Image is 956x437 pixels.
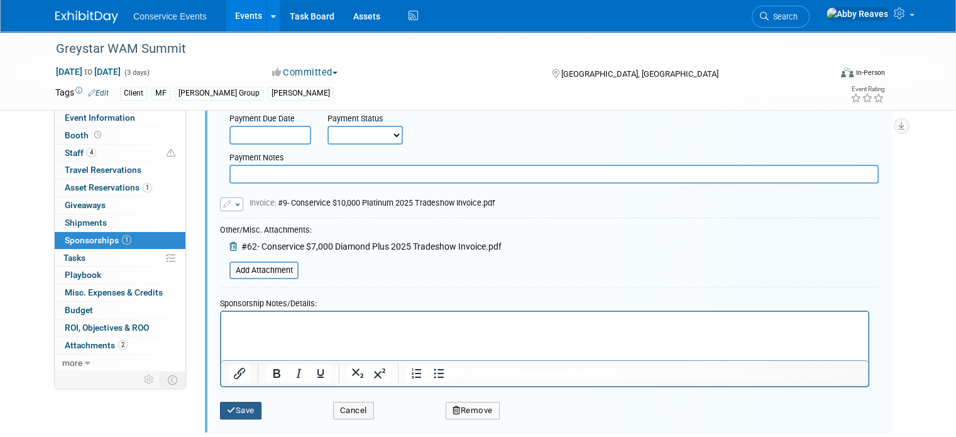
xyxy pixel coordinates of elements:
[143,183,152,192] span: 1
[55,214,185,231] a: Shipments
[850,86,884,92] div: Event Rating
[65,200,106,210] span: Giveaways
[55,355,185,372] a: more
[65,270,101,280] span: Playbook
[55,232,185,249] a: Sponsorships1
[55,11,118,23] img: ExhibitDay
[92,130,104,140] span: Booth not reserved yet
[266,365,287,382] button: Bold
[65,113,135,123] span: Event Information
[65,165,141,175] span: Travel Reservations
[327,113,412,126] div: Payment Status
[55,284,185,301] a: Misc. Expenses & Credits
[55,319,185,336] a: ROI, Objectives & ROO
[160,372,186,388] td: Toggle Event Tabs
[65,340,128,350] span: Attachments
[406,365,427,382] button: Numbered list
[63,253,85,263] span: Tasks
[762,65,885,84] div: Event Format
[62,358,82,368] span: more
[55,109,185,126] a: Event Information
[221,312,868,360] iframe: Rich Text Area
[250,198,278,207] span: Invoice:
[55,145,185,162] a: Staff4
[87,148,96,157] span: 4
[369,365,390,382] button: Superscript
[55,267,185,284] a: Playbook
[55,302,185,319] a: Budget
[333,402,374,419] button: Cancel
[220,292,869,311] div: Sponsorship Notes/Details:
[82,67,94,77] span: to
[268,66,343,79] button: Committed
[55,197,185,214] a: Giveaways
[752,6,810,28] a: Search
[65,130,104,140] span: Booth
[288,365,309,382] button: Italic
[855,68,885,77] div: In-Person
[118,340,128,350] span: 2
[55,337,185,354] a: Attachments2
[120,87,147,100] div: Client
[65,323,149,333] span: ROI, Objectives & ROO
[220,224,502,239] div: Other/Misc. Attachments:
[122,235,131,245] span: 1
[446,402,500,419] button: Remove
[769,12,798,21] span: Search
[151,87,170,100] div: MF
[347,365,368,382] button: Subscript
[65,235,131,245] span: Sponsorships
[88,89,109,97] a: Edit
[428,365,449,382] button: Bullet list
[52,38,815,60] div: Greystar WAM Summit
[65,305,93,315] span: Budget
[250,198,495,207] span: #9- Conservice $10,000 Platinum 2025 Tradeshow Invoice.pdf
[55,250,185,267] a: Tasks
[55,66,121,77] span: [DATE] [DATE]
[310,365,331,382] button: Underline
[65,287,163,297] span: Misc. Expenses & Credits
[138,372,160,388] td: Personalize Event Tab Strip
[561,69,718,79] span: [GEOGRAPHIC_DATA], [GEOGRAPHIC_DATA]
[167,148,175,159] span: Potential Scheduling Conflict -- at least one attendee is tagged in another overlapping event.
[65,182,152,192] span: Asset Reservations
[55,162,185,179] a: Travel Reservations
[55,127,185,144] a: Booth
[229,365,250,382] button: Insert/edit link
[65,218,107,228] span: Shipments
[133,11,207,21] span: Conservice Events
[220,402,261,419] button: Save
[65,148,96,158] span: Staff
[123,69,150,77] span: (3 days)
[268,87,334,100] div: [PERSON_NAME]
[55,86,109,101] td: Tags
[229,152,879,165] div: Payment Notes
[175,87,263,100] div: [PERSON_NAME] Group
[241,241,502,252] span: #62- Conservice $7,000 Diamond Plus 2025 Tradeshow Invoice.pdf
[841,67,854,77] img: Format-Inperson.png
[229,113,309,126] div: Payment Due Date
[55,179,185,196] a: Asset Reservations1
[826,7,889,21] img: Abby Reaves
